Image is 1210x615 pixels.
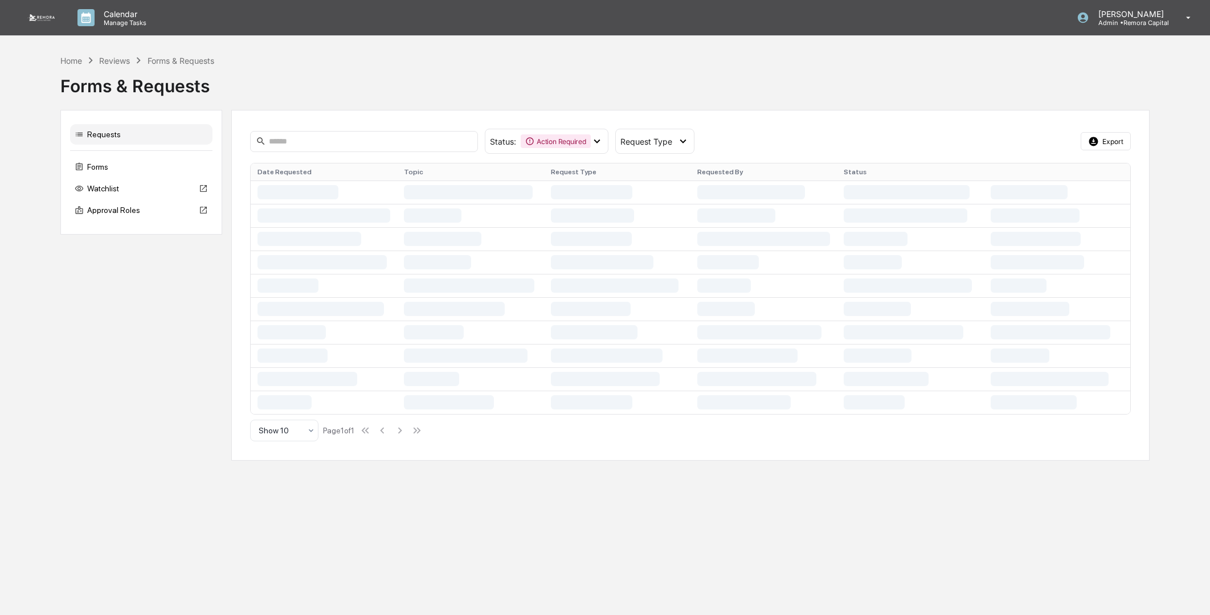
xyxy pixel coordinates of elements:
div: Forms & Requests [60,67,1150,96]
div: Forms & Requests [148,56,214,65]
div: Action Required [521,134,590,148]
th: Date Requested [251,163,397,181]
p: [PERSON_NAME] [1089,9,1170,19]
th: Requested By [690,163,837,181]
th: Topic [397,163,543,181]
span: Status : [490,137,516,146]
img: logo [27,14,55,20]
div: Reviews [99,56,130,65]
span: Request Type [620,137,672,146]
p: Manage Tasks [95,19,152,27]
p: Calendar [95,9,152,19]
th: Request Type [544,163,690,181]
div: Page 1 of 1 [323,426,354,435]
div: Forms [70,157,212,177]
p: Admin • Remora Capital [1089,19,1170,27]
th: Status [837,163,983,181]
div: Approval Roles [70,200,212,220]
div: Watchlist [70,178,212,199]
div: Requests [70,124,212,145]
div: Home [60,56,82,65]
button: Export [1081,132,1131,150]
